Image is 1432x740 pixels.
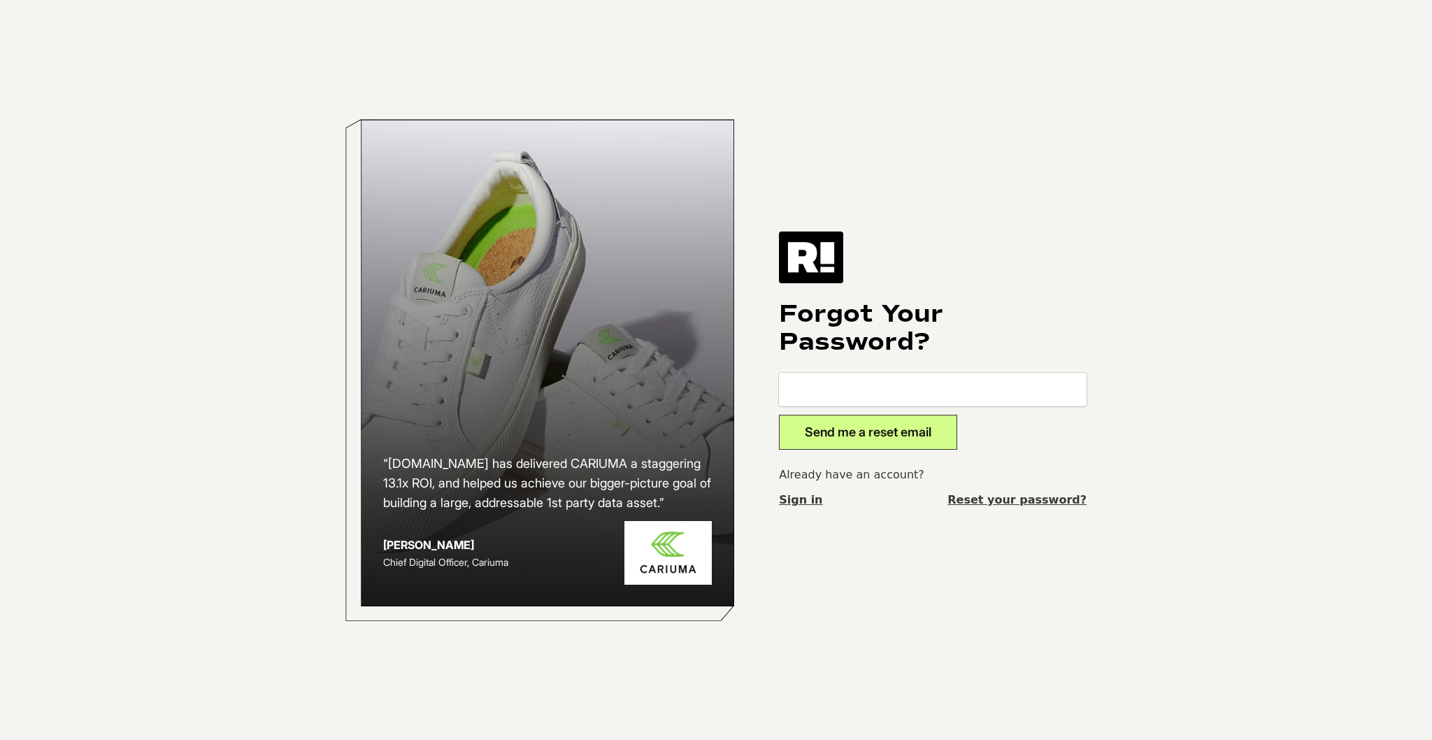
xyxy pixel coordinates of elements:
h1: Forgot Your Password? [779,300,1087,356]
h2: “[DOMAIN_NAME] has delivered CARIUMA a staggering 13.1x ROI, and helped us achieve our bigger-pic... [383,454,712,513]
a: Reset your password? [947,492,1087,508]
img: Retention.com [779,232,843,283]
img: Cariuma [624,521,712,585]
span: Chief Digital Officer, Cariuma [383,556,508,568]
button: Send me a reset email [779,415,957,450]
a: Sign in [779,492,822,508]
p: Already have an account? [779,467,1087,483]
strong: [PERSON_NAME] [383,538,474,552]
